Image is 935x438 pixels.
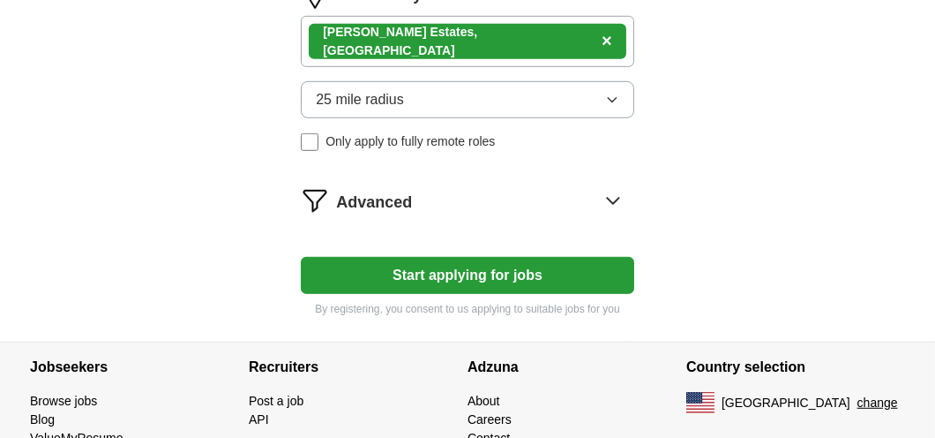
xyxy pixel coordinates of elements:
a: Blog [30,412,55,427]
span: [GEOGRAPHIC_DATA] [722,394,850,412]
a: Post a job [249,394,303,408]
button: Start applying for jobs [301,257,634,294]
button: 25 mile radius [301,81,634,118]
img: filter [301,186,329,215]
a: API [249,412,269,427]
div: , [GEOGRAPHIC_DATA] [323,23,595,60]
p: By registering, you consent to us applying to suitable jobs for you [301,301,634,317]
a: Browse jobs [30,394,97,408]
button: change [857,394,898,412]
a: About [467,394,500,408]
span: × [602,31,612,50]
span: Only apply to fully remote roles [325,132,495,151]
a: Careers [467,412,512,427]
span: Advanced [336,191,412,215]
img: US flag [686,392,714,413]
button: × [602,28,612,55]
span: 25 mile radius [316,89,404,110]
input: Only apply to fully remote roles [301,133,318,151]
strong: [PERSON_NAME] Estates [323,25,474,39]
h4: Country selection [686,343,905,392]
